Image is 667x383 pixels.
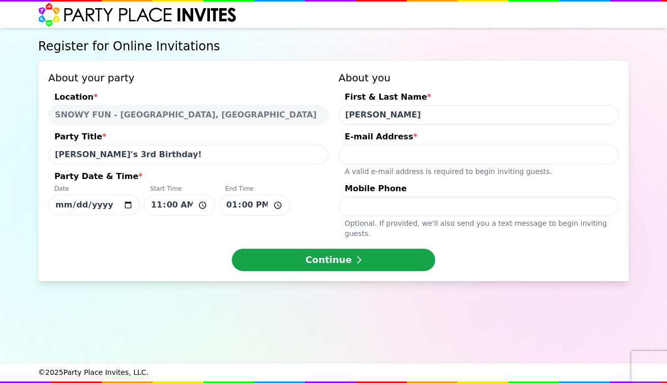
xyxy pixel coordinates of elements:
[339,164,619,176] div: A valid e-mail address is required to begin inviting guests.
[339,197,619,216] input: Mobile PhoneOptional. If provided, we'll also send you a text message to begin inviting guests.
[38,38,629,54] h1: Register for Online Invitations
[48,105,328,125] select: Location*
[339,105,619,125] input: First & Last Name*
[219,195,290,216] input: Party Date & Time*DateStart TimeEnd Time
[339,91,619,105] div: First & Last Name
[48,71,328,85] h3: About your party
[48,185,140,195] div: Date
[219,185,290,195] div: End Time
[38,3,237,27] img: Party Place Invites
[38,363,629,381] div: © 2025 Party Place Invites, LLC.
[232,249,435,271] button: Continue
[339,71,619,85] h3: About you
[48,91,328,105] div: Location
[48,145,328,164] input: Party Title*
[144,195,215,216] input: Party Date & Time*DateStart TimeEnd Time
[48,170,328,185] div: Party Date & Time
[339,183,619,197] div: Mobile Phone
[48,195,140,215] input: Party Date & Time*DateStart TimeEnd Time
[339,216,619,239] div: Optional. If provided, we ' ll also send you a text message to begin inviting guests.
[144,185,215,195] div: Start Time
[339,145,619,164] input: E-mail Address*A valid e-mail address is required to begin inviting guests.
[48,131,328,145] div: Party Title
[339,131,619,145] div: E-mail Address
